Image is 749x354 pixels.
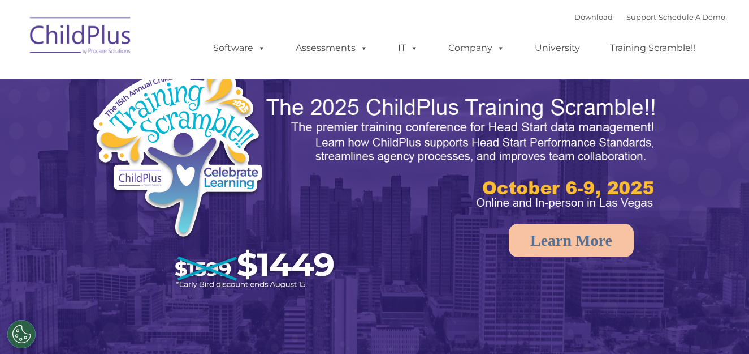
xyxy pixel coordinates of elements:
a: IT [387,37,430,59]
a: Support [626,12,656,22]
a: University [523,37,591,59]
font: | [574,12,725,22]
a: Download [574,12,613,22]
a: Assessments [284,37,379,59]
a: Software [202,37,277,59]
a: Company [437,37,516,59]
a: Training Scramble!! [599,37,707,59]
a: Learn More [509,224,634,257]
img: ChildPlus by Procare Solutions [24,9,137,66]
button: Cookies Settings [7,320,36,348]
a: Schedule A Demo [659,12,725,22]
